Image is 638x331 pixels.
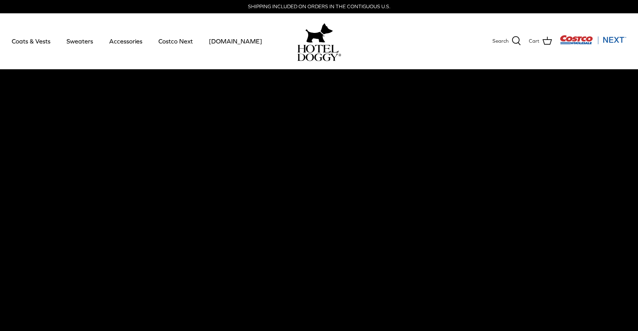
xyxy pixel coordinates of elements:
a: Costco Next [151,28,200,54]
img: hoteldoggycom [297,45,341,61]
a: Visit Costco Next [560,40,626,46]
a: Accessories [102,28,149,54]
img: Costco Next [560,35,626,45]
a: hoteldoggy.com hoteldoggycom [297,21,341,61]
span: Search [492,37,509,45]
a: Search [492,36,521,46]
a: Coats & Vests [5,28,58,54]
a: Sweaters [59,28,100,54]
a: Cart [529,36,552,46]
span: Cart [529,37,539,45]
a: [DOMAIN_NAME] [202,28,269,54]
img: hoteldoggy.com [306,21,333,45]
